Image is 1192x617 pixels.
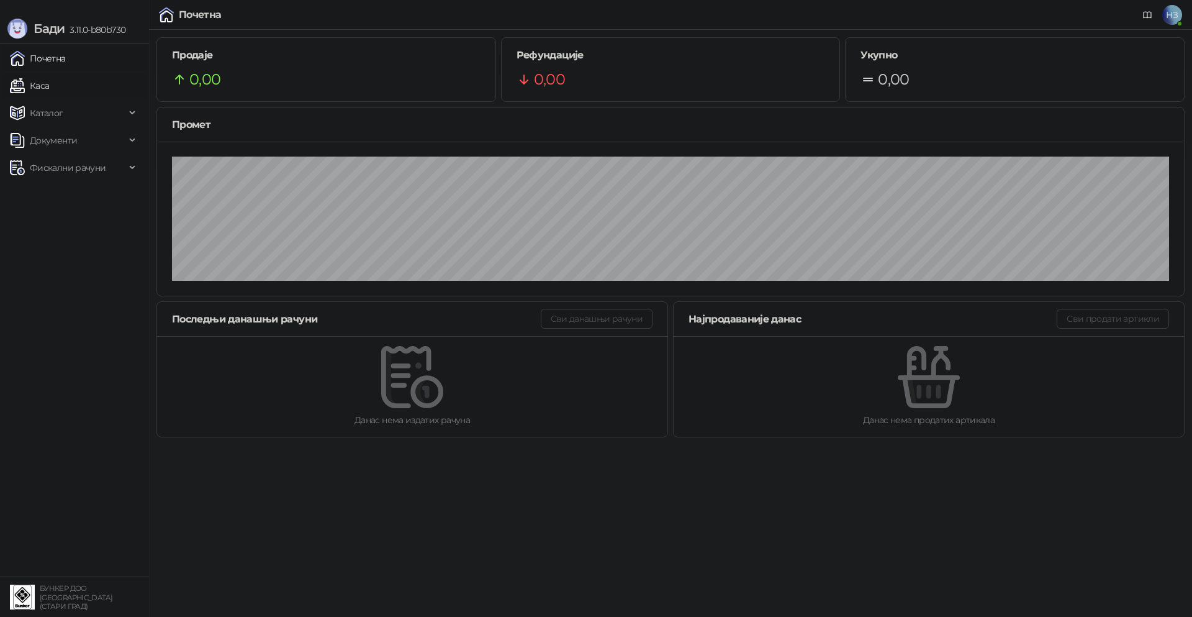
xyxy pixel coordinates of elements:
[689,311,1057,327] div: Најпродаваније данас
[65,24,125,35] span: 3.11.0-b80b730
[860,48,1169,63] h5: Укупно
[1137,5,1157,25] a: Документација
[34,21,65,36] span: Бади
[10,46,66,71] a: Почетна
[179,10,222,20] div: Почетна
[177,413,648,427] div: Данас нема издатих рачуна
[40,584,112,611] small: БУНКЕР ДОО [GEOGRAPHIC_DATA] (СТАРИ ГРАД)
[10,73,49,98] a: Каса
[534,68,565,91] span: 0,00
[30,155,106,180] span: Фискални рачуни
[1162,5,1182,25] span: НЗ
[172,48,481,63] h5: Продаје
[189,68,220,91] span: 0,00
[1057,309,1169,329] button: Сви продати артикли
[10,585,35,610] img: 64x64-companyLogo-d200c298-da26-4023-afd4-f376f589afb5.jpeg
[30,128,77,153] span: Документи
[172,311,541,327] div: Последњи данашњи рачуни
[517,48,825,63] h5: Рефундације
[878,68,909,91] span: 0,00
[172,117,1169,132] div: Промет
[541,309,652,329] button: Сви данашњи рачуни
[693,413,1164,427] div: Данас нема продатих артикала
[30,101,63,126] span: Каталог
[7,19,27,39] img: Logo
